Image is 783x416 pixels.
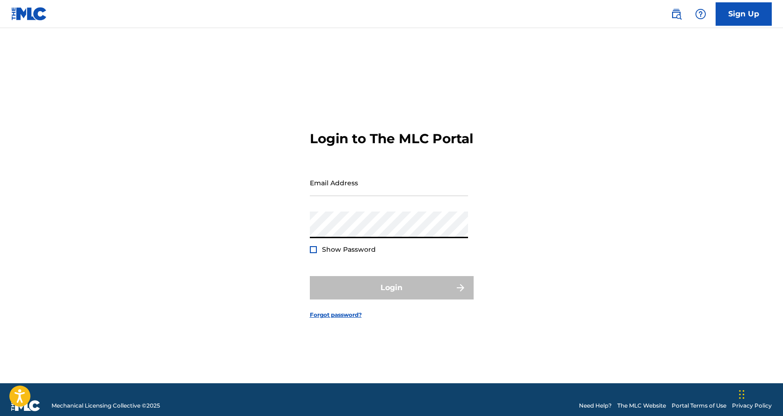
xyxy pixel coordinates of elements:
a: Forgot password? [310,311,362,319]
img: MLC Logo [11,7,47,21]
iframe: Chat Widget [736,371,783,416]
a: Privacy Policy [732,401,772,410]
a: Public Search [667,5,686,23]
a: Portal Terms of Use [672,401,726,410]
div: Help [691,5,710,23]
img: search [671,8,682,20]
a: The MLC Website [617,401,666,410]
span: Mechanical Licensing Collective © 2025 [51,401,160,410]
img: logo [11,400,40,411]
a: Need Help? [579,401,612,410]
img: help [695,8,706,20]
div: Drag [739,380,745,409]
span: Show Password [322,245,376,254]
h3: Login to The MLC Portal [310,131,473,147]
a: Sign Up [716,2,772,26]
